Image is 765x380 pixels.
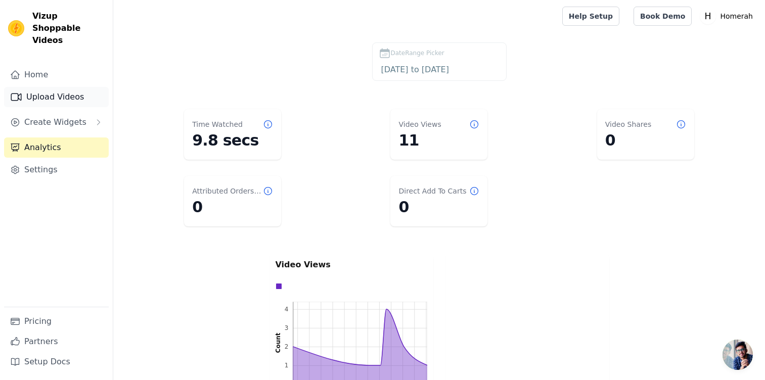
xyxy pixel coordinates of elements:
[4,352,109,372] a: Setup Docs
[192,119,243,129] dt: Time Watched
[4,160,109,180] a: Settings
[284,324,288,331] text: 3
[284,306,288,313] text: 4
[4,112,109,132] button: Create Widgets
[562,7,619,26] a: Help Setup
[605,131,686,150] dd: 0
[4,65,109,85] a: Home
[284,343,288,350] text: 2
[700,7,757,25] button: H Homerah
[605,119,651,129] dt: Video Shares
[4,137,109,158] a: Analytics
[391,49,444,58] span: DateRange Picker
[398,186,466,196] dt: Direct Add To Carts
[379,63,500,76] input: DateRange Picker
[192,186,263,196] dt: Attributed Orders Count
[634,7,692,26] a: Book Demo
[275,332,282,353] text: Count
[398,119,441,129] dt: Video Views
[192,198,273,216] dd: 0
[4,311,109,331] a: Pricing
[8,20,24,36] img: Vizup
[4,331,109,352] a: Partners
[284,362,288,369] text: 1
[398,198,479,216] dd: 0
[32,10,105,46] span: Vizup Shoppable Videos
[273,280,425,292] div: Data groups
[716,7,757,25] p: Homerah
[723,340,753,370] div: Open chat
[192,131,273,150] dd: 9.8 secs
[276,259,427,271] p: Video Views
[24,116,86,128] span: Create Widgets
[4,87,109,107] a: Upload Videos
[705,11,711,21] text: H
[398,131,479,150] dd: 11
